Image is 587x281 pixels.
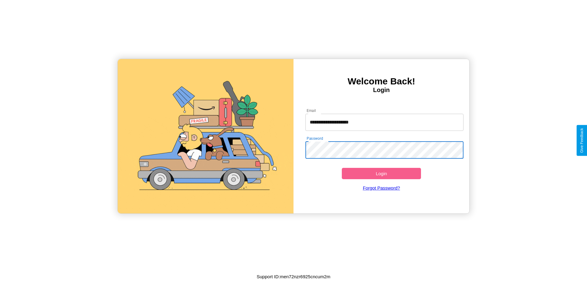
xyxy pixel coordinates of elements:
a: Forgot Password? [302,179,461,197]
label: Email [307,108,316,113]
p: Support ID: men72nzr6925cncum2m [257,272,330,281]
h3: Welcome Back! [293,76,469,87]
label: Password [307,136,323,141]
h4: Login [293,87,469,94]
img: gif [118,59,293,213]
div: Give Feedback [580,128,584,153]
button: Login [342,168,421,179]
